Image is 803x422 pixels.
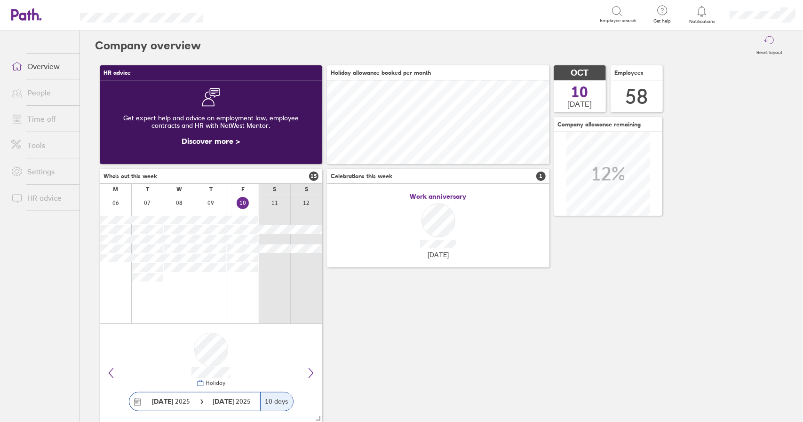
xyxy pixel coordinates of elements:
span: 2025 [213,398,251,405]
span: OCT [571,68,589,78]
span: Employee search [600,18,636,23]
span: Holiday allowance booked per month [331,70,431,76]
div: T [209,186,213,193]
span: Celebrations this week [331,173,392,180]
a: Settings [4,162,80,181]
div: S [305,186,308,193]
strong: [DATE] [213,397,236,406]
a: People [4,83,80,102]
span: 10 [572,85,588,100]
span: HR advice [103,70,131,76]
span: 1 [536,172,546,181]
a: Discover more > [182,136,240,146]
div: 10 days [260,392,293,411]
a: Notifications [687,5,717,24]
a: Overview [4,57,80,76]
span: Company allowance remaining [557,121,641,128]
span: Who's out this week [103,173,157,180]
span: Get help [647,18,677,24]
span: 15 [309,172,318,181]
label: Reset layout [751,47,788,55]
div: 58 [626,85,648,109]
a: Tools [4,136,80,155]
strong: [DATE] [152,397,174,406]
div: S [273,186,276,193]
span: [DATE] [568,100,592,108]
div: Search [229,10,253,18]
div: T [146,186,149,193]
span: 2025 [152,398,191,405]
span: Notifications [687,19,717,24]
div: F [241,186,245,193]
span: [DATE] [428,251,449,258]
a: HR advice [4,188,80,207]
span: Employees [614,70,644,76]
div: Get expert help and advice on employment law, employee contracts and HR with NatWest Mentor. [107,107,315,137]
div: Holiday [204,380,226,386]
div: W [176,186,182,193]
h2: Company overview [95,31,201,61]
a: Time off [4,109,80,128]
div: M [113,186,118,193]
button: Reset layout [751,31,788,61]
span: Work anniversary [410,193,467,200]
